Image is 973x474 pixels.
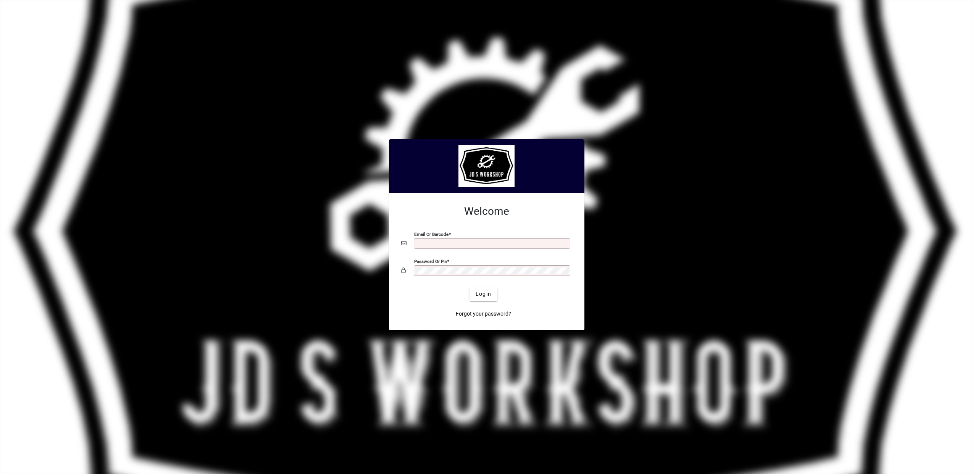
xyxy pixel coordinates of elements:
span: Login [476,290,491,298]
span: Forgot your password? [456,310,511,318]
mat-label: Email or Barcode [414,231,449,237]
button: Login [470,287,497,301]
mat-label: Password or Pin [414,258,447,264]
h2: Welcome [401,205,572,218]
a: Forgot your password? [453,307,514,321]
